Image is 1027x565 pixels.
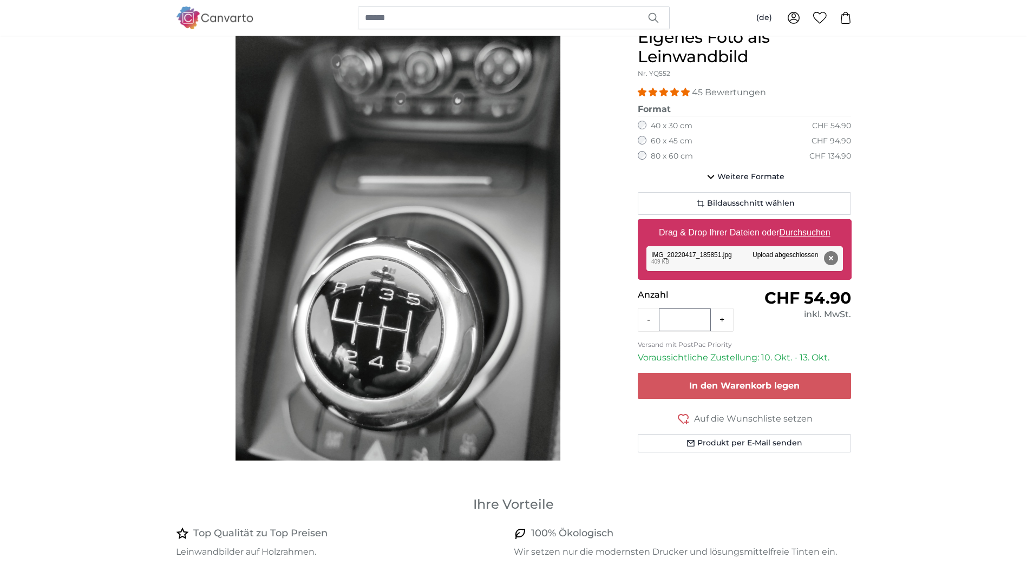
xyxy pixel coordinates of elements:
span: 45 Bewertungen [692,87,766,97]
button: Produkt per E-Mail senden [638,434,852,452]
button: Auf die Wunschliste setzen [638,412,852,425]
div: CHF 54.90 [812,121,851,132]
button: Bildausschnitt wählen [638,192,852,215]
span: CHF 54.90 [764,288,851,308]
p: Wir setzen nur die modernsten Drucker und lösungsmittelfreie Tinten ein. [514,546,843,559]
button: (de) [748,8,781,28]
legend: Format [638,103,852,116]
span: In den Warenkorb legen [689,380,800,391]
button: Weitere Formate [638,166,852,188]
img: personalised-canvas-print [236,28,560,461]
button: + [711,309,733,331]
div: CHF 134.90 [809,151,851,162]
button: - [638,309,659,331]
p: Anzahl [638,288,744,301]
h4: 100% Ökologisch [531,526,613,541]
div: inkl. MwSt. [744,308,851,321]
span: Auf die Wunschliste setzen [694,412,813,425]
span: Weitere Formate [717,172,784,182]
span: Nr. YQ552 [638,69,670,77]
img: Canvarto [176,6,254,29]
label: 40 x 30 cm [651,121,692,132]
p: Versand mit PostPac Priority [638,340,852,349]
label: Drag & Drop Ihrer Dateien oder [655,222,835,244]
h3: Ihre Vorteile [176,496,852,513]
label: 60 x 45 cm [651,136,692,147]
div: 1 of 1 [176,28,620,461]
h1: Eigenes Foto als Leinwandbild [638,28,852,67]
div: CHF 94.90 [812,136,851,147]
h4: Top Qualität zu Top Preisen [193,526,328,541]
p: Voraussichtliche Zustellung: 10. Okt. - 13. Okt. [638,351,852,364]
button: In den Warenkorb legen [638,373,852,399]
p: Leinwandbilder auf Holzrahmen. [176,546,505,559]
label: 80 x 60 cm [651,151,693,162]
span: 4.93 stars [638,87,692,97]
u: Durchsuchen [779,228,830,237]
span: Bildausschnitt wählen [707,198,795,209]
